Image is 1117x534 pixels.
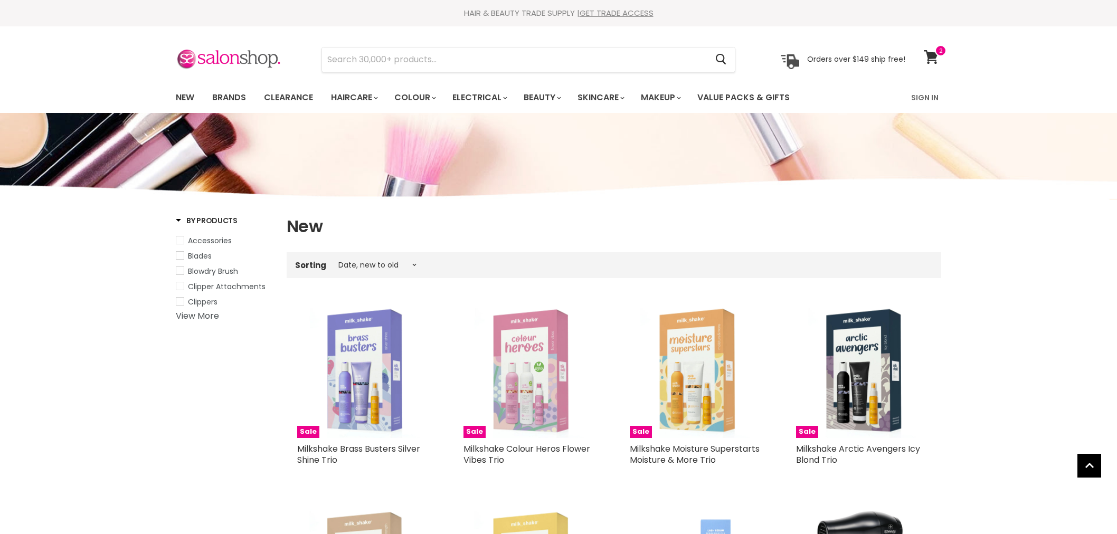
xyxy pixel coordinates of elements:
a: Accessories [176,235,273,246]
span: Clippers [188,297,217,307]
label: Sorting [295,261,326,270]
h3: By Products [176,215,238,226]
button: Search [707,47,735,72]
span: Sale [463,426,486,438]
ul: Main menu [168,82,851,113]
a: Milkshake Colour Heros Flower Vibes Trio [463,443,590,466]
a: Beauty [516,87,567,109]
a: Colour [386,87,442,109]
a: Milkshake Colour Heros Flower Vibes Trio Sale [463,303,598,438]
a: View More [176,310,219,322]
nav: Main [163,82,954,113]
span: Sale [796,426,818,438]
a: Value Packs & Gifts [689,87,798,109]
a: Skincare [570,87,631,109]
span: Blowdry Brush [188,266,238,276]
a: Haircare [323,87,384,109]
p: Orders over $149 ship free! [807,54,905,64]
img: Milkshake Moisture Superstarts Moisture & More Trio [630,303,764,438]
span: Sale [297,426,319,438]
a: Electrical [444,87,514,109]
a: Milkshake Moisture Superstarts Moisture & More Trio [630,443,760,466]
span: Blades [188,251,212,261]
img: Milkshake Brass Busters Silver Shine Trio [297,303,432,438]
form: Product [321,47,735,72]
span: Clipper Attachments [188,281,266,292]
a: Sign In [905,87,945,109]
a: Milkshake Arctic Avengers Icy Blond Trio Sale [796,303,931,438]
a: Clearance [256,87,321,109]
a: GET TRADE ACCESS [580,7,654,18]
a: Milkshake Moisture Superstarts Moisture & More Trio Sale [630,303,764,438]
a: Brands [204,87,254,109]
img: Milkshake Colour Heros Flower Vibes Trio [463,303,598,438]
a: Makeup [633,87,687,109]
div: HAIR & BEAUTY TRADE SUPPLY | [163,8,954,18]
a: Clippers [176,296,273,308]
a: Blowdry Brush [176,265,273,277]
img: Milkshake Arctic Avengers Icy Blond Trio [796,303,931,438]
a: New [168,87,202,109]
a: Milkshake Brass Busters Silver Shine Trio Sale [297,303,432,438]
span: Accessories [188,235,232,246]
a: Milkshake Arctic Avengers Icy Blond Trio [796,443,920,466]
input: Search [322,47,707,72]
h1: New [287,215,941,237]
a: Clipper Attachments [176,281,273,292]
a: Milkshake Brass Busters Silver Shine Trio [297,443,420,466]
span: Sale [630,426,652,438]
a: Blades [176,250,273,262]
